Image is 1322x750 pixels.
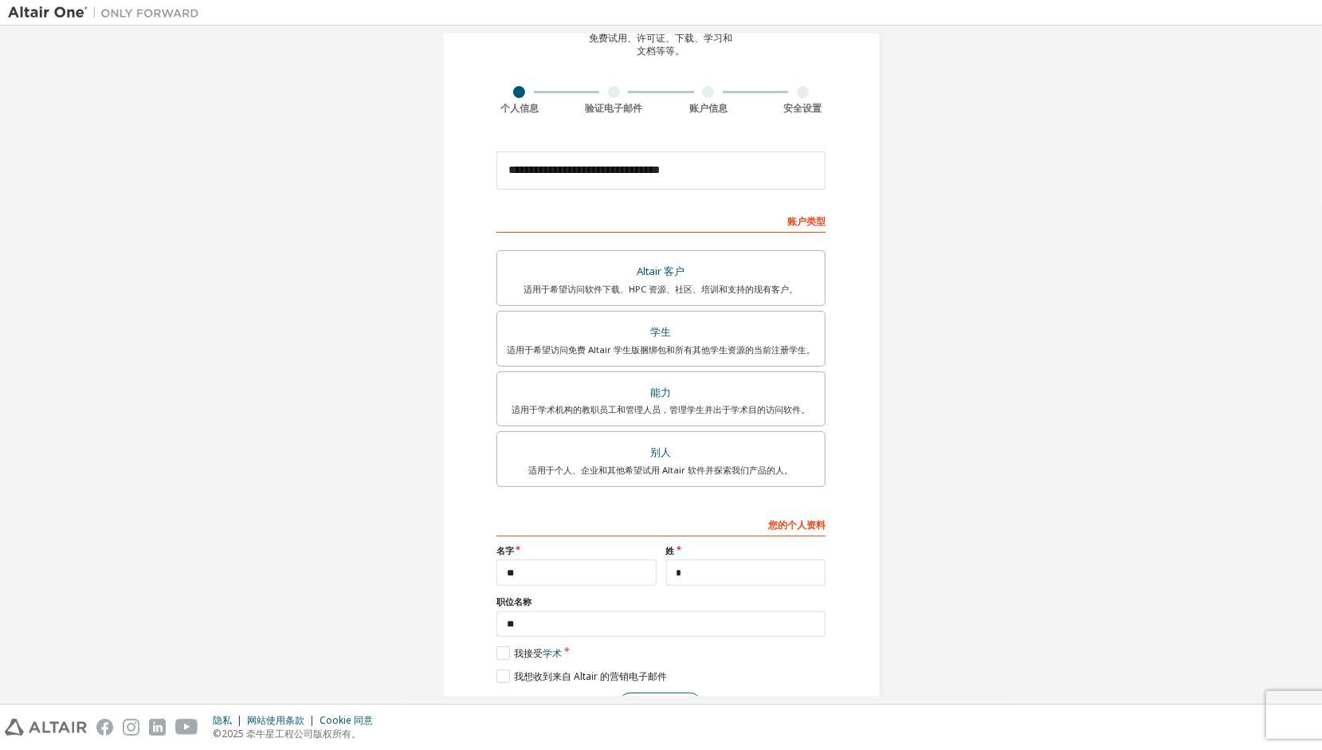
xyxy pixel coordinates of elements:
[661,102,756,115] div: 账户信息
[149,719,166,736] img: linkedin.svg
[507,261,815,283] div: Altair 客户
[222,727,361,740] font: 2025 牵牛星工程公司版权所有。
[320,714,382,727] div: Cookie 同意
[8,5,207,21] img: 牵牛星一号
[755,102,850,115] div: 安全设置
[5,719,87,736] img: altair_logo.svg
[496,207,826,233] div: 账户类型
[473,102,567,115] div: 个人信息
[175,719,198,736] img: youtube.svg
[507,283,815,296] div: 适用于希望访问软件下载、HPC 资源、社区、培训和支持的现有客户。
[590,32,733,57] div: 免费试用、许可证、下载、学习和 文档等等。
[666,544,826,557] label: 姓
[496,595,826,608] label: 职位名称
[496,646,562,660] label: 我接受
[496,670,667,683] label: 我想收到来自 Altair 的营销电子邮件
[213,714,247,727] div: 隐私
[247,714,320,727] div: 网站使用条款
[507,442,815,464] div: 别人
[507,403,815,416] div: 适用于学术机构的教职员工和管理人员，管理学生并出于学术目的访问软件。
[507,464,815,477] div: 适用于个人、企业和其他希望试用 Altair 软件并探索我们产品的人。
[507,344,815,356] div: 适用于希望访问免费 Altair 学生版捆绑包和所有其他学生资源的当前注册学生。
[213,727,382,740] p: ©
[507,321,815,344] div: 学生
[618,693,702,717] button: 下一个
[496,511,826,536] div: 您的个人资料
[123,719,139,736] img: instagram.svg
[543,646,562,660] a: 学术
[507,382,815,404] div: 能力
[567,102,661,115] div: 验证电子邮件
[96,719,113,736] img: facebook.svg
[496,544,657,557] label: 名字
